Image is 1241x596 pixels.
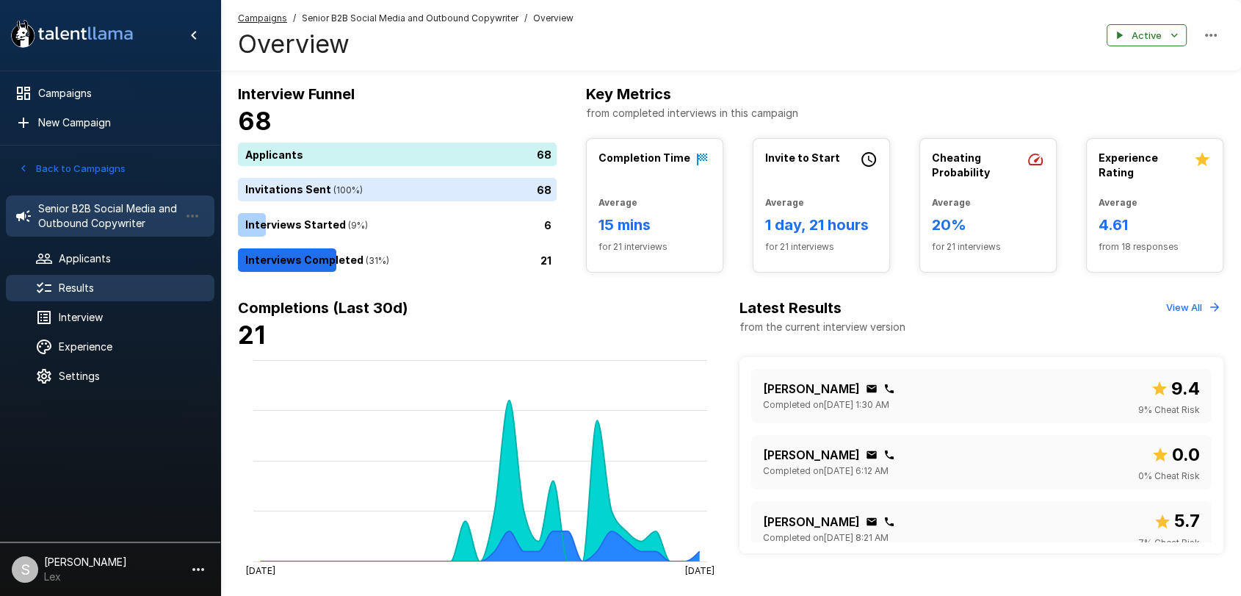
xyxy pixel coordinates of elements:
span: Overall score out of 10 [1154,507,1200,535]
span: Completed on [DATE] 1:30 AM [763,398,889,412]
div: Click to copy [866,516,878,528]
span: Overall score out of 10 [1151,441,1200,469]
u: Campaigns [238,12,287,24]
h6: 1 day, 21 hours [765,213,878,237]
p: 68 [537,147,551,162]
div: Click to copy [866,449,878,461]
b: Average [765,197,804,208]
div: Click to copy [883,516,895,528]
p: from completed interviews in this campaign [586,106,1223,121]
span: Overview [533,11,574,26]
b: Key Metrics [586,85,671,103]
p: 6 [544,218,551,233]
span: from 18 responses [1099,240,1211,254]
p: 21 [540,253,551,268]
h4: Overview [238,29,574,60]
p: from the current interview version [739,320,905,334]
b: Completions (Last 30d) [238,299,408,317]
span: Completed on [DATE] 6:12 AM [763,464,889,478]
div: Click to copy [866,383,878,395]
p: 68 [537,182,551,198]
span: Overall score out of 10 [1151,375,1200,403]
span: / [293,11,296,26]
span: 7 % Cheat Risk [1138,536,1200,550]
h6: 20% [932,213,1044,237]
b: 68 [238,106,272,136]
h6: 4.61 [1099,213,1211,237]
b: Experience Rating [1099,151,1158,179]
b: 0.0 [1172,444,1200,465]
div: Click to copy [883,383,895,395]
tspan: [DATE] [685,564,714,575]
b: 9.4 [1171,378,1200,399]
button: Active [1107,24,1187,47]
p: [PERSON_NAME] [763,380,860,398]
b: 5.7 [1174,510,1200,531]
b: Cheating Probability [932,151,990,179]
b: Average [932,197,971,208]
p: [PERSON_NAME] [763,446,860,464]
b: Completion Time [598,151,690,164]
b: Latest Results [739,299,842,317]
tspan: [DATE] [245,564,275,575]
b: Average [1099,197,1137,208]
b: Interview Funnel [238,85,355,103]
b: Invite to Start [765,151,840,164]
span: for 21 interviews [598,240,711,254]
p: [PERSON_NAME] [763,513,860,531]
b: 21 [238,320,265,350]
span: 0 % Cheat Risk [1138,469,1200,484]
span: for 21 interviews [932,240,1044,254]
button: View All [1162,296,1223,319]
div: Click to copy [883,449,895,461]
b: Average [598,197,637,208]
h6: 15 mins [598,213,711,237]
span: for 21 interviews [765,240,878,254]
span: Senior B2B Social Media and Outbound Copywriter [302,11,518,26]
span: 9 % Cheat Risk [1138,403,1200,417]
span: / [524,11,527,26]
span: Completed on [DATE] 8:21 AM [763,531,889,545]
